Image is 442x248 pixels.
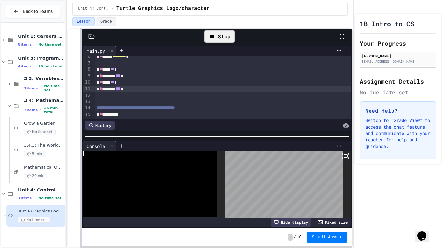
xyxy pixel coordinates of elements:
[24,151,45,157] span: 5 min
[38,64,62,68] span: 25 min total
[24,86,38,90] span: 1 items
[18,196,32,200] span: 1 items
[18,33,64,39] span: Unit 1: Careers & Professionalism
[362,53,434,59] div: [PERSON_NAME]
[38,196,61,200] span: No time set
[112,6,114,11] span: /
[360,77,436,86] h2: Assignment Details
[34,195,36,201] span: •
[18,209,64,214] span: Turtle Graphics Logo/character
[24,165,64,170] span: Mathematical Operators - Quiz
[24,108,38,112] span: 3 items
[18,42,32,46] span: 8 items
[362,59,434,64] div: [EMAIL_ADDRESS][DOMAIN_NAME]
[360,88,436,96] div: No due date set
[40,86,41,91] span: •
[24,129,56,135] span: No time set
[24,173,47,179] span: 20 min
[18,55,64,61] span: Unit 3: Programming Fundamentals
[18,217,50,223] span: No time set
[24,76,64,81] span: 3.3: Variables and Data Types
[96,17,116,26] button: Grade
[365,107,431,115] h3: Need Help?
[360,19,414,28] h1: 1B Intro to CS
[40,108,41,113] span: •
[360,39,436,48] h2: Your Progress
[24,143,64,148] span: 3.4.3: The World's Worst Farmers Market
[34,42,36,47] span: •
[72,17,95,26] button: Lesson
[44,84,64,92] span: No time set
[18,187,64,193] span: Unit 4: Control Structures
[78,6,109,11] span: Unit 4: Control Structures
[23,8,53,15] span: Back to Teams
[365,117,431,150] p: Switch to "Grade View" to access the chat feature and communicate with your teacher for help and ...
[38,42,61,46] span: No time set
[34,64,36,69] span: •
[44,106,64,114] span: 25 min total
[18,64,32,68] span: 4 items
[24,121,64,126] span: Grow a Garden
[415,222,436,242] iframe: chat widget
[24,98,64,103] span: 3.4: Mathematical Operators
[116,5,210,13] span: Turtle Graphics Logo/character
[6,5,60,18] button: Back to Teams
